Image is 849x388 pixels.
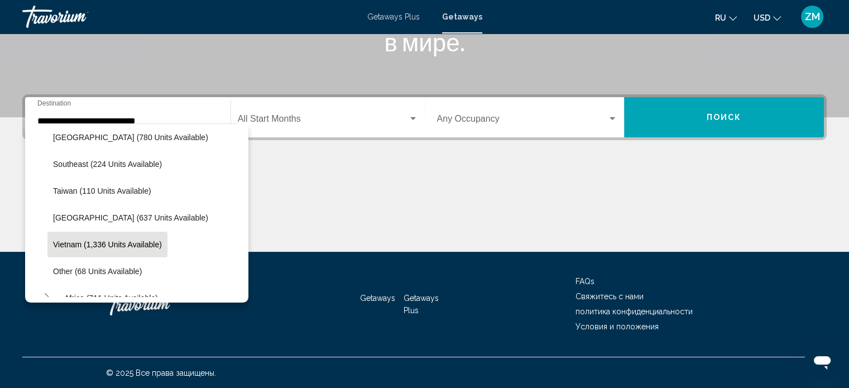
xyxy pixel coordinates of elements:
button: [GEOGRAPHIC_DATA] (780 units available) [47,124,214,150]
button: Africa (711 units available) [59,285,164,311]
span: [GEOGRAPHIC_DATA] (637 units available) [53,213,208,222]
a: Getaways Plus [404,294,439,315]
a: Travorium [106,288,218,321]
span: Southeast (224 units available) [53,160,162,169]
a: политика конфиденциальности [575,307,693,316]
button: Change currency [754,9,781,26]
a: Getaways Plus [367,12,420,21]
span: Vietnam (1,336 units available) [53,240,162,249]
span: Поиск [707,113,742,122]
span: Other (68 units available) [53,267,142,276]
span: © 2025 Все права защищены. [106,368,216,377]
span: USD [754,13,770,22]
button: [GEOGRAPHIC_DATA] (637 units available) [47,205,214,231]
button: Vietnam (1,336 units available) [47,232,167,257]
span: [GEOGRAPHIC_DATA] (780 units available) [53,133,208,142]
button: Other (68 units available) [47,258,147,284]
iframe: Кнопка запуска окна обмена сообщениями [804,343,840,379]
a: Свяжитесь с нами [575,292,644,301]
a: Getaways [442,12,482,21]
button: Taiwan (110 units available) [47,178,157,204]
a: Getaways [360,294,395,303]
a: Условия и положения [575,322,659,331]
span: Africa (711 units available) [64,294,158,303]
span: Taiwan (110 units available) [53,186,151,195]
span: ru [715,13,726,22]
button: Toggle Africa (711 units available) [36,287,59,309]
div: Search widget [25,97,824,137]
button: Southeast (224 units available) [47,151,167,177]
a: Travorium [22,6,356,28]
a: FAQs [575,277,594,286]
span: ZM [805,11,820,22]
button: User Menu [798,5,827,28]
button: Поиск [624,97,824,137]
button: Change language [715,9,737,26]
